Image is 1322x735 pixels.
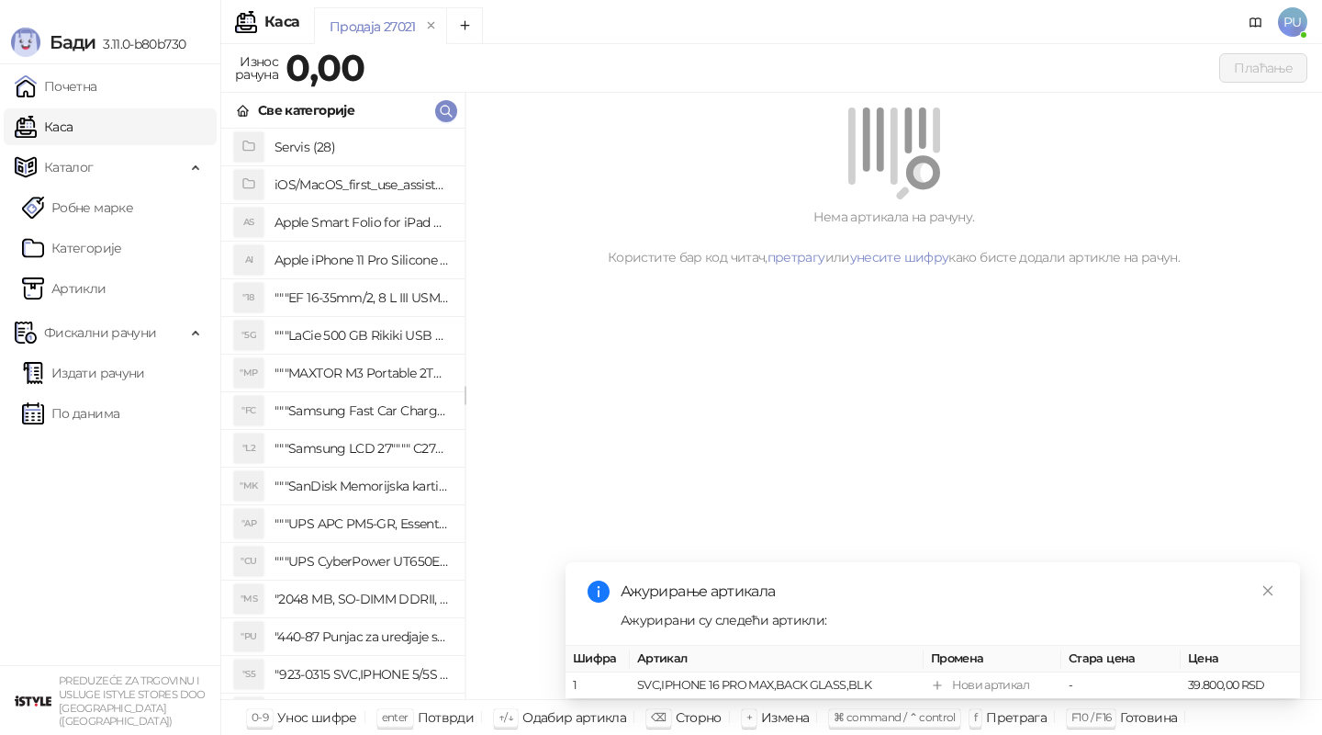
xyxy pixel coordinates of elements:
th: Промена [924,646,1061,673]
div: Ажурирање артикала [621,581,1278,603]
a: По данима [22,395,119,432]
button: Add tab [446,7,483,44]
span: close [1261,584,1274,597]
span: enter [382,710,409,724]
img: Logo [11,28,40,57]
span: Бади [50,31,95,53]
a: Close [1258,581,1278,601]
h4: """Samsung LCD 27"""" C27F390FHUXEN""" [274,434,450,463]
a: Робне марке [22,189,133,226]
div: Измена [761,706,809,729]
strong: 0,00 [286,45,364,90]
div: Износ рачуна [231,50,282,86]
h4: Apple iPhone 11 Pro Silicone Case - Black [274,245,450,275]
div: "5G [234,321,263,350]
div: Све категорије [258,100,354,120]
div: AI [234,245,263,275]
div: Одабир артикла [522,706,626,729]
small: PREDUZEĆE ZA TRGOVINU I USLUGE ISTYLE STORES DOO [GEOGRAPHIC_DATA] ([GEOGRAPHIC_DATA]) [59,674,206,728]
h4: iOS/MacOS_first_use_assistance (4) [274,170,450,199]
h4: "2048 MB, SO-DIMM DDRII, 667 MHz, Napajanje 1,8 0,1 V, Latencija CL5" [274,584,450,614]
span: ⌫ [651,710,666,724]
th: Стара цена [1061,646,1181,673]
span: info-circle [588,581,610,603]
h4: """LaCie 500 GB Rikiki USB 3.0 / Ultra Compact & Resistant aluminum / USB 3.0 / 2.5""""""" [274,321,450,350]
a: претрагу [767,249,825,266]
div: AS [234,208,263,237]
a: ArtikliАртикли [22,270,106,307]
div: Ажурирани су следећи артикли: [621,610,1278,630]
h4: "923-0315 SVC,IPHONE 5/5S BATTERY REMOVAL TRAY Držač za iPhone sa kojim se otvara display [274,660,450,689]
h4: Servis (28) [274,132,450,162]
span: f [974,710,977,724]
div: "AP [234,509,263,538]
div: Унос шифре [277,706,357,729]
a: Категорије [22,230,122,266]
h4: Apple Smart Folio for iPad mini (A17 Pro) - Sage [274,208,450,237]
div: "MP [234,358,263,388]
a: Издати рачуни [22,355,145,391]
span: ↑/↓ [499,710,513,724]
a: Документација [1241,7,1271,37]
th: Артикал [630,646,924,673]
div: Нови артикал [952,676,1029,695]
div: "CU [234,547,263,576]
h4: """UPS APC PM5-GR, Essential Surge Arrest,5 utic_nica""" [274,509,450,538]
td: SVC,IPHONE 16 PRO MAX,BACK GLASS,BLK [630,673,924,699]
div: Каса [264,15,299,29]
td: - [1061,673,1181,699]
td: 39.800,00 RSD [1181,673,1300,699]
a: Каса [15,108,73,145]
span: F10 / F16 [1071,710,1111,724]
span: Каталог [44,149,94,186]
button: remove [420,18,443,34]
div: "FC [234,396,263,425]
h4: """MAXTOR M3 Portable 2TB 2.5"""" crni eksterni hard disk HX-M201TCB/GM""" [274,358,450,388]
h4: """UPS CyberPower UT650EG, 650VA/360W , line-int., s_uko, desktop""" [274,547,450,576]
div: grid [221,129,465,699]
div: "S5 [234,660,263,689]
span: + [746,710,752,724]
h4: "440-87 Punjac za uredjaje sa micro USB portom 4/1, Stand." [274,622,450,651]
div: Продаја 27021 [330,17,416,37]
span: ⌘ command / ⌃ control [834,710,956,724]
div: Потврди [418,706,475,729]
button: Плаћање [1219,53,1307,83]
h4: """Samsung Fast Car Charge Adapter, brzi auto punja_, boja crna""" [274,396,450,425]
h4: "923-0448 SVC,IPHONE,TOURQUE DRIVER KIT .65KGF- CM Šrafciger " [274,697,450,727]
div: "PU [234,622,263,651]
div: Претрага [986,706,1047,729]
div: "MS [234,584,263,614]
img: 64x64-companyLogo-77b92cf4-9946-4f36-9751-bf7bb5fd2c7d.png [15,683,51,719]
td: 1 [566,673,630,699]
div: "MK [234,471,263,501]
a: унесите шифру [850,249,949,266]
div: "L2 [234,434,263,463]
a: Почетна [15,68,97,105]
th: Цена [1181,646,1300,673]
div: Готовина [1120,706,1177,729]
div: Сторно [676,706,722,729]
span: Фискални рачуни [44,314,156,351]
span: 3.11.0-b80b730 [95,36,185,52]
h4: """EF 16-35mm/2, 8 L III USM""" [274,283,450,312]
div: Нема артикала на рачуну. Користите бар код читач, или како бисте додали артикле на рачун. [487,207,1300,267]
h4: """SanDisk Memorijska kartica 256GB microSDXC sa SD adapterom SDSQXA1-256G-GN6MA - Extreme PLUS, ... [274,471,450,501]
span: PU [1278,7,1307,37]
span: 0-9 [252,710,268,724]
div: "SD [234,697,263,727]
div: "18 [234,283,263,312]
th: Шифра [566,646,630,673]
